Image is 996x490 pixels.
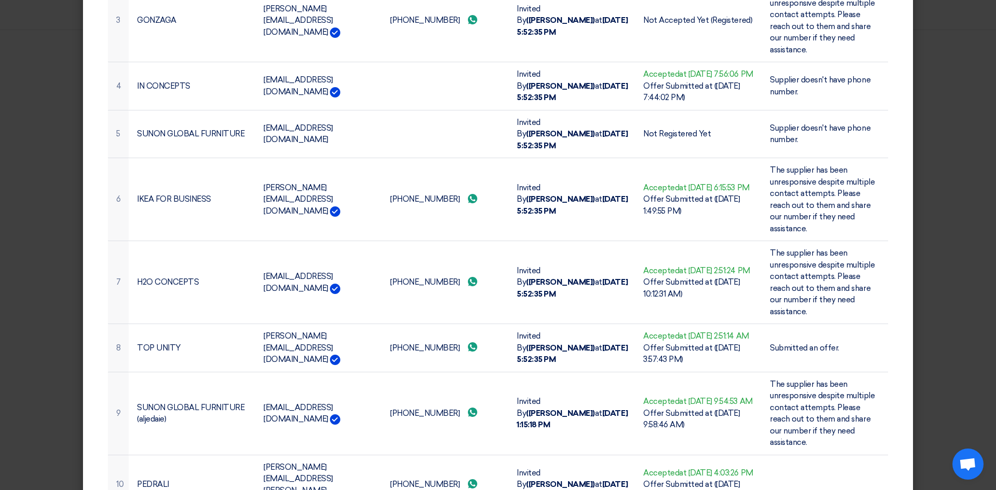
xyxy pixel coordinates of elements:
[517,69,628,102] span: Invited By at
[108,241,129,324] td: 7
[382,324,508,372] td: [PHONE_NUMBER]
[517,397,628,429] span: Invited By at
[517,118,628,150] span: Invited By at
[129,158,255,241] td: IKEA FOR BUSINESS
[643,68,753,80] div: Accepted
[643,15,753,26] div: Not Accepted Yet (Registered)
[129,324,255,372] td: TOP UNITY
[129,110,255,158] td: SUNON GLOBAL FURNITURE
[330,355,340,365] img: Verified Account
[517,331,628,364] span: Invited By at
[770,380,875,447] span: The supplier has been unresponsive despite multiple contact attempts. Please reach out to them an...
[770,123,870,145] span: Supplier doesn't have phone number.
[517,277,628,299] b: [DATE] 5:52:35 PM
[526,81,595,91] b: ([PERSON_NAME])
[643,80,753,104] div: Offer Submitted at ([DATE] 7:44:02 PM)
[108,372,129,455] td: 9
[526,16,595,25] b: ([PERSON_NAME])
[643,128,753,140] div: Not Registered Yet
[382,158,508,241] td: [PHONE_NUMBER]
[330,206,340,217] img: Verified Account
[643,467,753,479] div: Accepted
[108,62,129,110] td: 4
[770,165,875,233] span: The supplier has been unresponsive despite multiple contact attempts. Please reach out to them an...
[643,342,753,366] div: Offer Submitted at ([DATE] 3:57:43 PM)
[643,408,753,431] div: Offer Submitted at ([DATE] 9:58:46 AM)
[517,266,628,299] span: Invited By at
[679,331,749,341] span: at [DATE] 2:51:14 AM
[129,241,255,324] td: H2O CONCEPTS
[679,266,750,275] span: at [DATE] 2:51:24 PM
[330,27,340,38] img: Verified Account
[643,396,753,408] div: Accepted
[643,182,753,194] div: Accepted
[129,372,255,455] td: SUNON GLOBAL FURNITURE (aljedaie)
[526,129,595,138] b: ([PERSON_NAME])
[330,414,340,425] img: Verified Account
[526,194,595,204] b: ([PERSON_NAME])
[679,69,753,79] span: at [DATE] 7:56:06 PM
[643,276,753,300] div: Offer Submitted at ([DATE] 10:12:31 AM)
[108,324,129,372] td: 8
[517,129,628,150] b: [DATE] 5:52:35 PM
[382,372,508,455] td: [PHONE_NUMBER]
[770,343,839,353] span: Submitted an offer.
[526,343,595,353] b: ([PERSON_NAME])
[517,183,628,216] span: Invited By at
[643,193,753,217] div: Offer Submitted at ([DATE] 1:49:55 PM)
[526,409,595,418] b: ([PERSON_NAME])
[330,87,340,97] img: Verified Account
[255,62,382,110] td: [EMAIL_ADDRESS][DOMAIN_NAME]
[679,397,752,406] span: at [DATE] 9:54:53 AM
[382,241,508,324] td: [PHONE_NUMBER]
[770,75,870,96] span: Supplier doesn't have phone number.
[517,4,628,37] span: Invited By at
[526,480,595,489] b: ([PERSON_NAME])
[952,449,984,480] div: Open chat
[770,248,875,316] span: The supplier has been unresponsive despite multiple contact attempts. Please reach out to them an...
[255,241,382,324] td: [EMAIL_ADDRESS][DOMAIN_NAME]
[255,110,382,158] td: [EMAIL_ADDRESS][DOMAIN_NAME]
[255,158,382,241] td: [PERSON_NAME][EMAIL_ADDRESS][DOMAIN_NAME]
[330,284,340,294] img: Verified Account
[255,324,382,372] td: [PERSON_NAME][EMAIL_ADDRESS][DOMAIN_NAME]
[517,16,628,37] b: [DATE] 5:52:35 PM
[643,330,753,342] div: Accepted
[526,277,595,287] b: ([PERSON_NAME])
[679,183,749,192] span: at [DATE] 6:15:53 PM
[679,468,753,478] span: at [DATE] 4:03:26 PM
[108,158,129,241] td: 6
[129,62,255,110] td: IN CONCEPTS
[517,194,628,216] b: [DATE] 5:52:35 PM
[255,372,382,455] td: [EMAIL_ADDRESS][DOMAIN_NAME]
[643,265,753,277] div: Accepted
[108,110,129,158] td: 5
